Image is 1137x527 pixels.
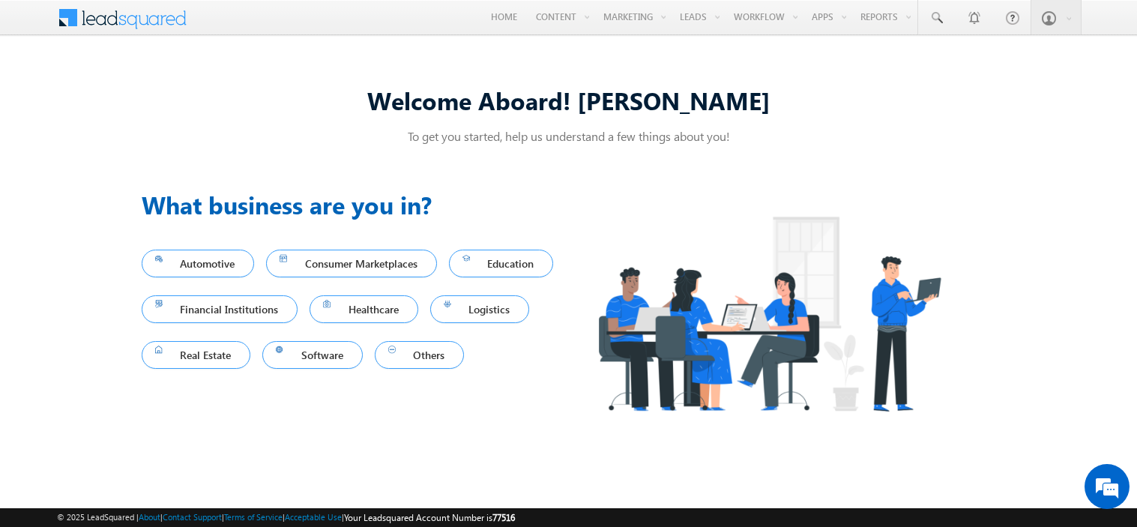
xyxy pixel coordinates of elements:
[142,128,996,144] p: To get you started, help us understand a few things about you!
[163,512,222,522] a: Contact Support
[344,512,515,523] span: Your Leadsquared Account Number is
[285,512,342,522] a: Acceptable Use
[276,345,349,365] span: Software
[142,84,996,116] div: Welcome Aboard! [PERSON_NAME]
[155,299,285,319] span: Financial Institutions
[388,345,451,365] span: Others
[492,512,515,523] span: 77516
[224,512,283,522] a: Terms of Service
[462,253,540,274] span: Education
[155,345,238,365] span: Real Estate
[57,511,515,525] span: © 2025 LeadSquared | | | | |
[139,512,160,522] a: About
[280,253,423,274] span: Consumer Marketplaces
[142,187,569,223] h3: What business are you in?
[323,299,405,319] span: Healthcare
[569,187,969,441] img: Industry.png
[155,253,241,274] span: Automotive
[444,299,516,319] span: Logistics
